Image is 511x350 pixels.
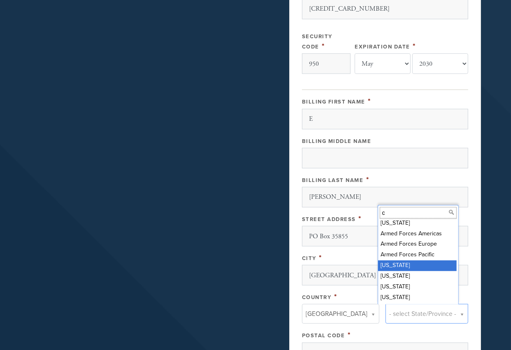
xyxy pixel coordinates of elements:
div: Armed Forces Americas [378,229,457,239]
div: [US_STATE] [378,271,457,282]
div: [US_STATE] [378,292,457,303]
div: Armed Forces Pacific [378,250,457,260]
div: [US_STATE] [378,282,457,292]
div: [US_STATE] [378,260,457,271]
div: Armed Forces Europe [378,239,457,250]
div: [US_STATE] [378,218,457,229]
